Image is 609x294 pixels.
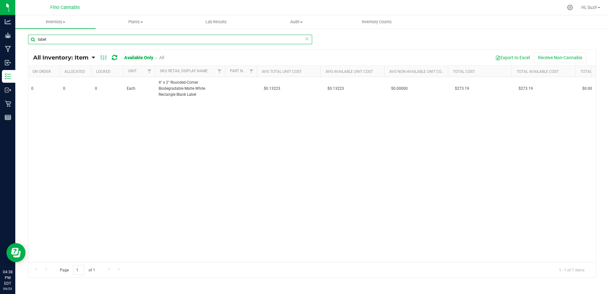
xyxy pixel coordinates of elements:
a: All Inventory: Item [33,54,92,61]
span: $0.00000 [388,84,411,93]
a: Total Cost [453,69,475,74]
span: Each [127,86,151,92]
a: Total Available Cost [517,69,559,74]
span: $273.19 [452,84,472,93]
span: $0.13223 [324,84,347,93]
inline-svg: Outbound [5,87,11,93]
a: Filter [144,66,155,77]
a: Plants [96,15,176,29]
span: $0.13223 [261,84,283,93]
span: Inventory [15,19,96,25]
iframe: Resource center [6,243,25,262]
span: Inventory Counts [353,19,400,25]
span: $0.00 [579,84,595,93]
inline-svg: Retail [5,101,11,107]
inline-svg: Inbound [5,59,11,66]
span: 4" x 2" Rounded-Corner Biodegradable Matte White Rectangle Blank Label [159,80,221,98]
span: Clear [304,35,309,43]
a: Allocated [64,69,85,74]
span: 1 - 1 of 1 items [554,265,590,275]
a: Lab Results [176,15,256,29]
span: Audit [257,19,336,25]
a: Inventory Counts [337,15,417,29]
a: Unit [128,69,137,73]
a: Filter [246,66,257,77]
span: $273.19 [515,84,536,93]
inline-svg: Inventory [5,73,11,80]
a: Inventory [15,15,96,29]
span: Plants [96,19,176,25]
a: Audit [256,15,337,29]
span: 0 [31,86,55,92]
a: Available Only [124,55,153,60]
span: Page of 1 [54,265,100,275]
span: Fino Cannabis [50,5,80,10]
inline-svg: Manufacturing [5,46,11,52]
a: Avg Total Unit Cost [262,69,302,74]
div: Manage settings [566,4,574,10]
input: Search Item Name, Retail Display Name, SKU, Part Number... [28,35,312,44]
a: SKU Retail Display Name [160,69,208,73]
span: 0 [95,86,119,92]
span: 0 [63,86,87,92]
span: Hi, Suzi! [581,5,597,10]
p: 04:38 PM EDT [3,269,12,286]
a: Filter [214,66,225,77]
inline-svg: Grow [5,32,11,38]
button: Receive Non-Cannabis [534,52,586,63]
input: 1 [73,265,84,275]
a: Locked [96,69,111,74]
p: 09/25 [3,286,12,291]
span: Lab Results [197,19,235,25]
inline-svg: Reports [5,114,11,121]
a: All [159,55,164,60]
a: Part Number [230,69,255,73]
a: Avg Available Unit Cost [326,69,373,74]
a: On Order [32,69,51,74]
inline-svg: Analytics [5,18,11,25]
a: Avg Non-Available Unit Cost [389,69,446,74]
span: All Inventory: Item [33,54,89,61]
button: Export to Excel [491,52,534,63]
